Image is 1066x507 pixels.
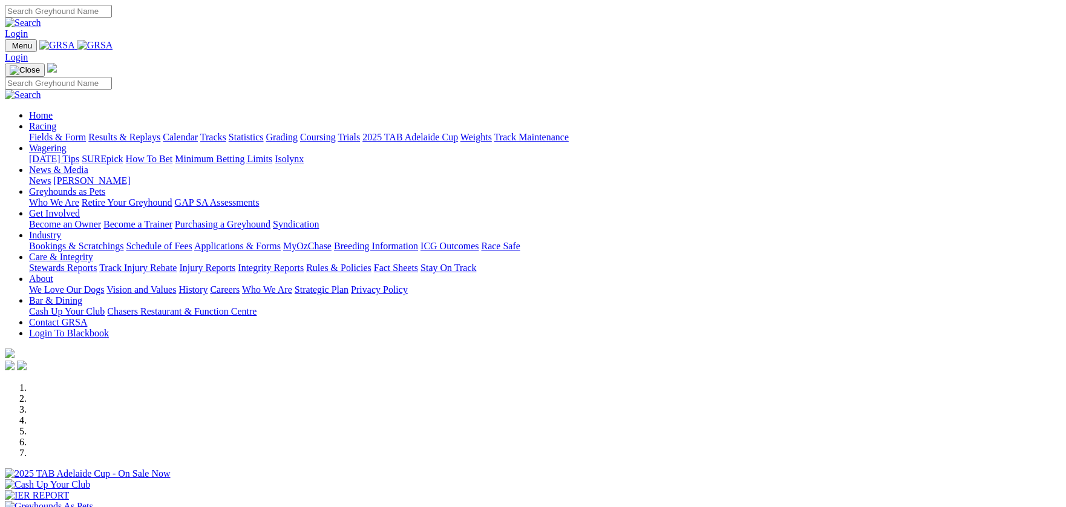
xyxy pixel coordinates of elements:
span: Menu [12,41,32,50]
a: [PERSON_NAME] [53,175,130,186]
a: Become a Trainer [103,219,172,229]
a: Bar & Dining [29,295,82,306]
a: How To Bet [126,154,173,164]
a: Retire Your Greyhound [82,197,172,208]
a: Purchasing a Greyhound [175,219,270,229]
a: Calendar [163,132,198,142]
a: Who We Are [29,197,79,208]
a: Racing [29,121,56,131]
a: Bookings & Scratchings [29,241,123,251]
img: Search [5,18,41,28]
a: Login [5,28,28,39]
a: GAP SA Assessments [175,197,260,208]
a: Coursing [300,132,336,142]
img: GRSA [39,40,75,51]
a: Vision and Values [106,284,176,295]
a: We Love Our Dogs [29,284,104,295]
input: Search [5,5,112,18]
a: Login To Blackbook [29,328,109,338]
a: Careers [210,284,240,295]
a: Stewards Reports [29,263,97,273]
a: Grading [266,132,298,142]
a: Statistics [229,132,264,142]
a: Syndication [273,219,319,229]
a: MyOzChase [283,241,332,251]
img: Close [10,65,40,75]
img: twitter.svg [17,361,27,370]
button: Toggle navigation [5,39,37,52]
a: Isolynx [275,154,304,164]
div: Greyhounds as Pets [29,197,1061,208]
a: Tracks [200,132,226,142]
img: Cash Up Your Club [5,479,90,490]
a: [DATE] Tips [29,154,79,164]
a: Track Maintenance [494,132,569,142]
a: Integrity Reports [238,263,304,273]
img: logo-grsa-white.png [47,63,57,73]
a: Weights [460,132,492,142]
div: Care & Integrity [29,263,1061,273]
img: Search [5,90,41,100]
a: Login [5,52,28,62]
a: SUREpick [82,154,123,164]
a: About [29,273,53,284]
a: Fields & Form [29,132,86,142]
a: Results & Replays [88,132,160,142]
input: Search [5,77,112,90]
div: News & Media [29,175,1061,186]
img: IER REPORT [5,490,69,501]
button: Toggle navigation [5,64,45,77]
a: ICG Outcomes [420,241,479,251]
a: Greyhounds as Pets [29,186,105,197]
a: Chasers Restaurant & Function Centre [107,306,257,316]
a: Become an Owner [29,219,101,229]
a: Stay On Track [420,263,476,273]
div: About [29,284,1061,295]
a: Privacy Policy [351,284,408,295]
a: News [29,175,51,186]
a: Applications & Forms [194,241,281,251]
a: News & Media [29,165,88,175]
a: Who We Are [242,284,292,295]
a: Breeding Information [334,241,418,251]
a: Cash Up Your Club [29,306,105,316]
a: Injury Reports [179,263,235,273]
a: Get Involved [29,208,80,218]
a: Wagering [29,143,67,153]
a: History [178,284,208,295]
div: Racing [29,132,1061,143]
div: Wagering [29,154,1061,165]
a: Home [29,110,53,120]
img: facebook.svg [5,361,15,370]
img: logo-grsa-white.png [5,348,15,358]
a: Minimum Betting Limits [175,154,272,164]
a: Schedule of Fees [126,241,192,251]
img: GRSA [77,40,113,51]
a: Rules & Policies [306,263,371,273]
div: Get Involved [29,219,1061,230]
a: Fact Sheets [374,263,418,273]
a: Trials [338,132,360,142]
img: 2025 TAB Adelaide Cup - On Sale Now [5,468,171,479]
div: Industry [29,241,1061,252]
a: Track Injury Rebate [99,263,177,273]
div: Bar & Dining [29,306,1061,317]
a: Strategic Plan [295,284,348,295]
a: Race Safe [481,241,520,251]
a: Care & Integrity [29,252,93,262]
a: 2025 TAB Adelaide Cup [362,132,458,142]
a: Contact GRSA [29,317,87,327]
a: Industry [29,230,61,240]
